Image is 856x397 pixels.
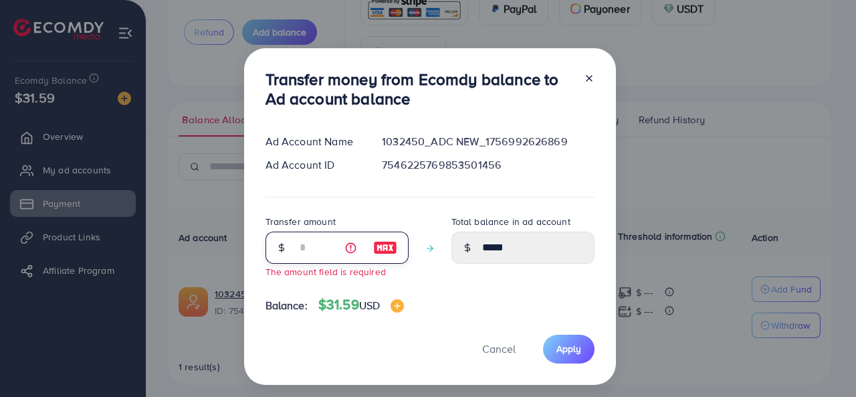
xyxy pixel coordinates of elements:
div: Ad Account ID [255,157,372,173]
span: Apply [556,342,581,355]
h3: Transfer money from Ecomdy balance to Ad account balance [265,70,573,108]
span: Balance: [265,298,308,313]
img: image [391,299,404,313]
button: Apply [543,335,595,364]
small: The amount field is required [265,265,386,278]
div: Ad Account Name [255,134,372,149]
img: image [373,240,397,256]
span: USD [359,298,380,313]
div: 1032450_ADC NEW_1756992626869 [371,134,605,149]
label: Transfer amount [265,215,336,228]
div: 7546225769853501456 [371,157,605,173]
h4: $31.59 [318,297,404,313]
iframe: Chat [799,337,846,387]
span: Cancel [482,341,516,356]
button: Cancel [465,335,532,364]
label: Total balance in ad account [451,215,570,228]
